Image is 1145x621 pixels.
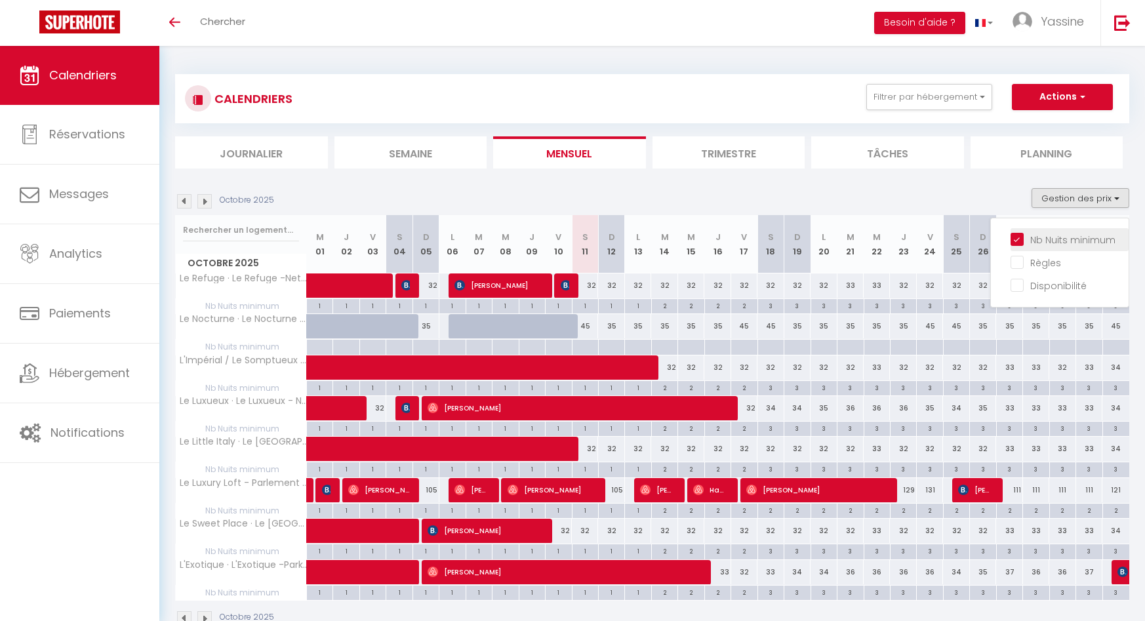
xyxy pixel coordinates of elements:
div: 1 [466,381,492,393]
abbr: J [529,231,534,243]
th: 02 [333,215,359,273]
div: 32 [917,437,943,461]
div: 34 [943,396,969,420]
abbr: M [661,231,669,243]
div: 2 [705,422,731,434]
span: [PERSON_NAME] [428,518,541,543]
div: 32 [890,437,916,461]
th: 09 [519,215,545,273]
div: 3 [917,422,942,434]
div: 1 [599,462,624,475]
div: 36 [837,396,864,420]
img: logout [1114,14,1131,31]
th: 25 [943,215,969,273]
div: 3 [891,299,916,311]
div: 32 [757,437,784,461]
div: 2 [705,381,731,393]
th: 21 [837,215,864,273]
th: 08 [492,215,519,273]
div: 33 [1076,437,1102,461]
span: Analytics [49,245,102,262]
div: 1 [572,381,598,393]
div: 1 [439,422,465,434]
span: Le Refuge · Le Refuge -Netflix |WIFI| Parking - Confort & Cosy [178,273,309,283]
th: 29 [1049,215,1075,273]
th: 17 [731,215,757,273]
div: 3 [811,381,837,393]
div: 3 [970,422,995,434]
abbr: V [370,231,376,243]
div: 35 [996,314,1022,338]
abbr: M [847,231,854,243]
div: 35 [890,314,916,338]
abbr: D [794,231,801,243]
div: 3 [837,422,863,434]
div: 3 [784,381,810,393]
div: 3 [1076,381,1102,393]
div: 1 [439,381,465,393]
li: Semaine [334,136,487,169]
div: 1 [546,299,571,311]
div: 1 [307,299,332,311]
div: 35 [704,314,731,338]
div: 35 [651,314,677,338]
span: [PERSON_NAME] [640,477,675,502]
div: 3 [891,381,916,393]
li: Trimestre [653,136,805,169]
div: 32 [757,273,784,298]
div: 1 [439,462,465,475]
div: 33 [1049,437,1075,461]
div: 33 [837,273,864,298]
div: 35 [1049,314,1075,338]
div: 32 [1049,355,1075,380]
th: 15 [678,215,704,273]
span: Hébergement [49,365,130,381]
div: 1 [572,462,598,475]
div: 1 [333,299,359,311]
div: 32 [811,273,837,298]
div: 2 [678,299,704,311]
div: 32 [970,355,996,380]
div: 32 [731,273,757,298]
div: 35 [837,314,864,338]
th: 05 [412,215,439,273]
th: 14 [651,215,677,273]
div: 1 [333,462,359,475]
span: L'Impérial / Le Somptueux -Netflix |WIFI I Centre -Confort & Cosy [178,355,309,365]
div: 1 [439,299,465,311]
span: [PERSON_NAME] [428,395,725,420]
abbr: L [822,231,826,243]
th: 01 [307,215,333,273]
div: 32 [784,437,811,461]
div: 1 [466,422,492,434]
abbr: M [502,231,510,243]
div: 32 [651,437,677,461]
th: 26 [970,215,996,273]
abbr: D [609,231,615,243]
div: 1 [625,299,651,311]
abbr: J [715,231,721,243]
h3: CALENDRIERS [211,84,292,113]
div: 1 [386,299,412,311]
img: Super Booking [39,10,120,33]
th: 11 [572,215,598,273]
div: 2 [731,422,757,434]
th: 10 [546,215,572,273]
div: 2 [705,299,731,311]
button: Besoin d'aide ? [874,12,965,34]
div: 3 [758,381,784,393]
div: 33 [1076,396,1102,420]
div: 1 [333,381,359,393]
div: 3 [811,299,837,311]
span: Le Luxueux · Le Luxueux - Netflix I WIFI [178,396,309,406]
div: 32 [598,273,624,298]
div: 3 [917,299,942,311]
span: [PERSON_NAME] [454,273,542,298]
div: 1 [466,299,492,311]
span: Nb Nuits minimum [176,422,306,436]
div: 32 [811,355,837,380]
span: [PERSON_NAME] [454,477,489,502]
div: 35 [917,396,943,420]
div: 3 [1023,381,1049,393]
div: 1 [413,422,439,434]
